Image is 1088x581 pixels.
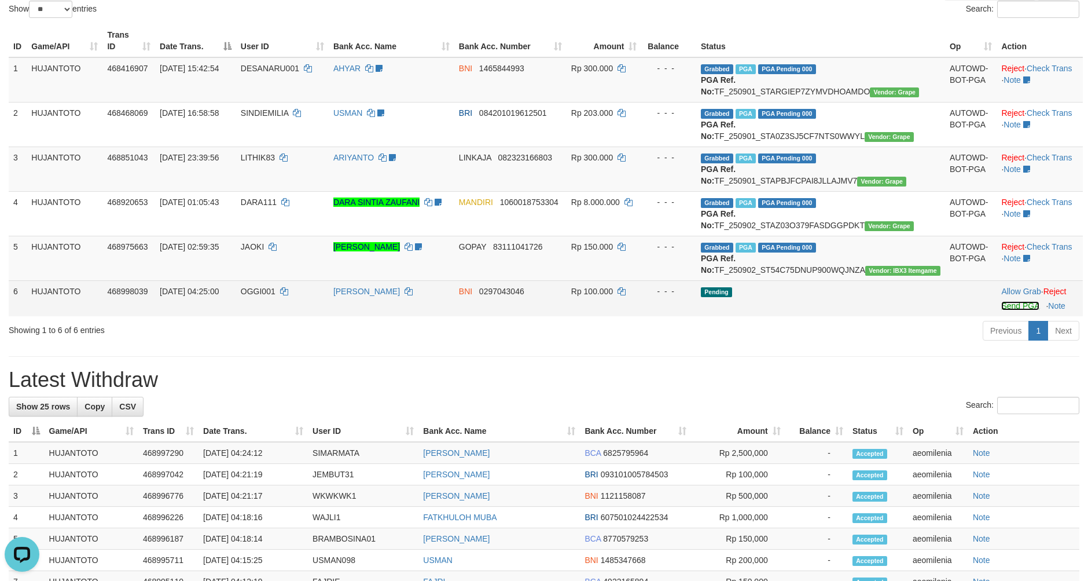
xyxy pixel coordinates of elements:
[852,535,887,545] span: Accepted
[493,242,543,251] span: Copy 83111041726 to clipboard
[848,421,908,442] th: Status: activate to sort column ascending
[968,421,1079,442] th: Action
[107,287,148,296] span: 468998039
[966,1,1079,18] label: Search:
[785,421,848,442] th: Balance: activate to sort column ascending
[423,556,453,565] a: USMAN
[308,421,418,442] th: User ID: activate to sort column ascending
[1027,242,1072,251] a: Check Trans
[27,280,102,316] td: HUJANTOTO
[241,108,288,118] span: SINDIEMILIA
[945,57,997,103] td: AUTOWD-BOT-PGA
[423,534,490,543] a: [PERSON_NAME]
[27,191,102,236] td: HUJANTOTO
[852,470,887,480] span: Accepted
[333,198,420,207] a: DARA SINTIA ZAUFANI
[112,397,144,416] a: CSV
[107,108,148,118] span: 468468069
[736,64,756,74] span: Marked by aeorizki
[9,1,97,18] label: Show entries
[329,24,454,57] th: Bank Acc. Name: activate to sort column ascending
[945,236,997,280] td: AUTOWD-BOT-PGA
[691,485,785,507] td: Rp 500,000
[241,153,275,162] span: LITHIK83
[580,421,691,442] th: Bank Acc. Number: activate to sort column ascending
[945,24,997,57] th: Op: activate to sort column ascending
[1001,301,1039,310] a: Send PGA
[45,528,138,550] td: HUJANTOTO
[785,464,848,485] td: -
[241,198,277,207] span: DARA111
[1004,165,1021,174] a: Note
[1027,64,1072,73] a: Check Trans
[865,266,940,276] span: Vendor URL: https://settle5.1velocity.biz
[423,448,490,458] a: [PERSON_NAME]
[696,147,945,191] td: TF_250901_STAPBJFCPAI8JLLAJMV7
[454,24,567,57] th: Bank Acc. Number: activate to sort column ascending
[646,241,692,253] div: - - -
[585,556,598,565] span: BNI
[585,513,598,522] span: BRI
[9,507,45,528] td: 4
[641,24,696,57] th: Balance
[138,442,199,464] td: 468997290
[997,147,1083,191] td: · ·
[585,470,598,479] span: BRI
[308,485,418,507] td: WKWKWK1
[571,287,613,296] span: Rp 100.000
[1004,120,1021,129] a: Note
[852,449,887,459] span: Accepted
[571,64,613,73] span: Rp 300.000
[9,464,45,485] td: 2
[241,64,299,73] span: DESANARU001
[1047,321,1079,341] a: Next
[601,513,668,522] span: Copy 607501024422534 to clipboard
[102,24,155,57] th: Trans ID: activate to sort column ascending
[701,209,736,230] b: PGA Ref. No:
[983,321,1029,341] a: Previous
[966,397,1079,414] label: Search:
[997,191,1083,236] td: · ·
[701,198,733,208] span: Grabbed
[236,24,329,57] th: User ID: activate to sort column ascending
[333,153,374,162] a: ARIYANTO
[333,64,361,73] a: AHYAR
[308,550,418,571] td: USMAN098
[701,254,736,275] b: PGA Ref. No:
[423,491,490,500] a: [PERSON_NAME]
[646,286,692,297] div: - - -
[1028,321,1048,341] a: 1
[701,154,733,163] span: Grabbed
[9,421,45,442] th: ID: activate to sort column descending
[459,108,472,118] span: BRI
[973,513,990,522] a: Note
[973,491,990,500] a: Note
[701,64,733,74] span: Grabbed
[973,470,990,479] a: Note
[701,165,736,185] b: PGA Ref. No:
[160,108,219,118] span: [DATE] 16:58:58
[199,528,308,550] td: [DATE] 04:18:14
[973,556,990,565] a: Note
[9,236,27,280] td: 5
[997,280,1083,316] td: ·
[701,243,733,253] span: Grabbed
[418,421,580,442] th: Bank Acc. Name: activate to sort column ascending
[45,507,138,528] td: HUJANTOTO
[160,242,219,251] span: [DATE] 02:59:35
[646,196,692,208] div: - - -
[27,147,102,191] td: HUJANTOTO
[333,242,400,251] a: [PERSON_NAME]
[736,243,756,253] span: Marked by aeomilenia
[45,442,138,464] td: HUJANTOTO
[945,147,997,191] td: AUTOWD-BOT-PGA
[479,64,524,73] span: Copy 1465844993 to clipboard
[908,507,968,528] td: aeomilenia
[785,528,848,550] td: -
[1001,198,1024,207] a: Reject
[9,442,45,464] td: 1
[9,485,45,507] td: 3
[1004,254,1021,263] a: Note
[333,287,400,296] a: [PERSON_NAME]
[997,397,1079,414] input: Search:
